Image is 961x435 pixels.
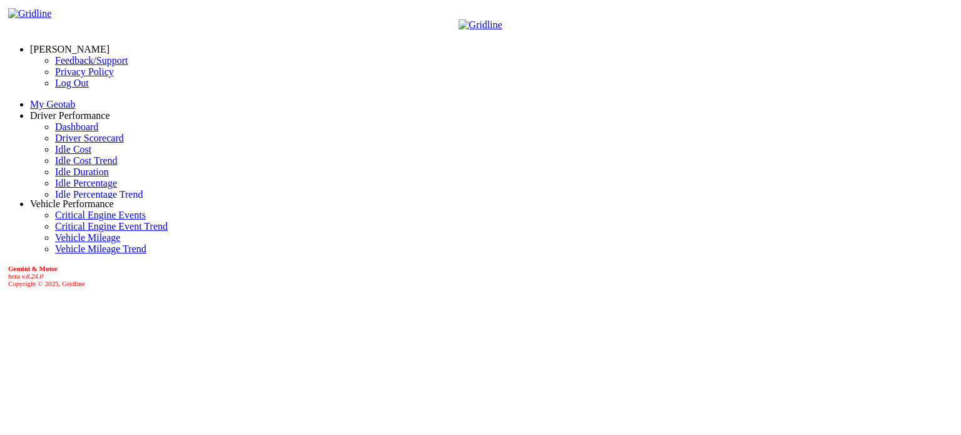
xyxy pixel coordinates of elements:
a: Privacy Policy [55,66,114,77]
b: Gemini & Motor [8,265,58,272]
a: Vehicle Mileage Trend [55,243,146,254]
a: Critical Engine Events [55,210,146,220]
a: Driver Performance [30,110,110,121]
a: My Geotab [30,99,75,110]
i: beta v.8.24.0 [8,272,43,280]
div: Copyright © 2025, Gridline [8,265,956,287]
a: Idle Duration [55,166,109,177]
a: Driver Scorecard [55,133,124,143]
a: Idle Percentage Trend [55,189,143,200]
a: Critical Engine Event Trend [55,221,168,232]
a: Log Out [55,78,89,88]
img: Gridline [459,19,502,31]
img: Gridline [8,8,51,19]
a: Idle Cost [55,144,91,155]
a: Idle Cost Trend [55,155,118,166]
a: Idle Percentage [55,178,117,188]
a: Feedback/Support [55,55,128,66]
a: [PERSON_NAME] [30,44,109,54]
a: Dashboard [55,121,98,132]
a: Vehicle Performance [30,198,114,209]
a: Vehicle Mileage [55,232,120,243]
